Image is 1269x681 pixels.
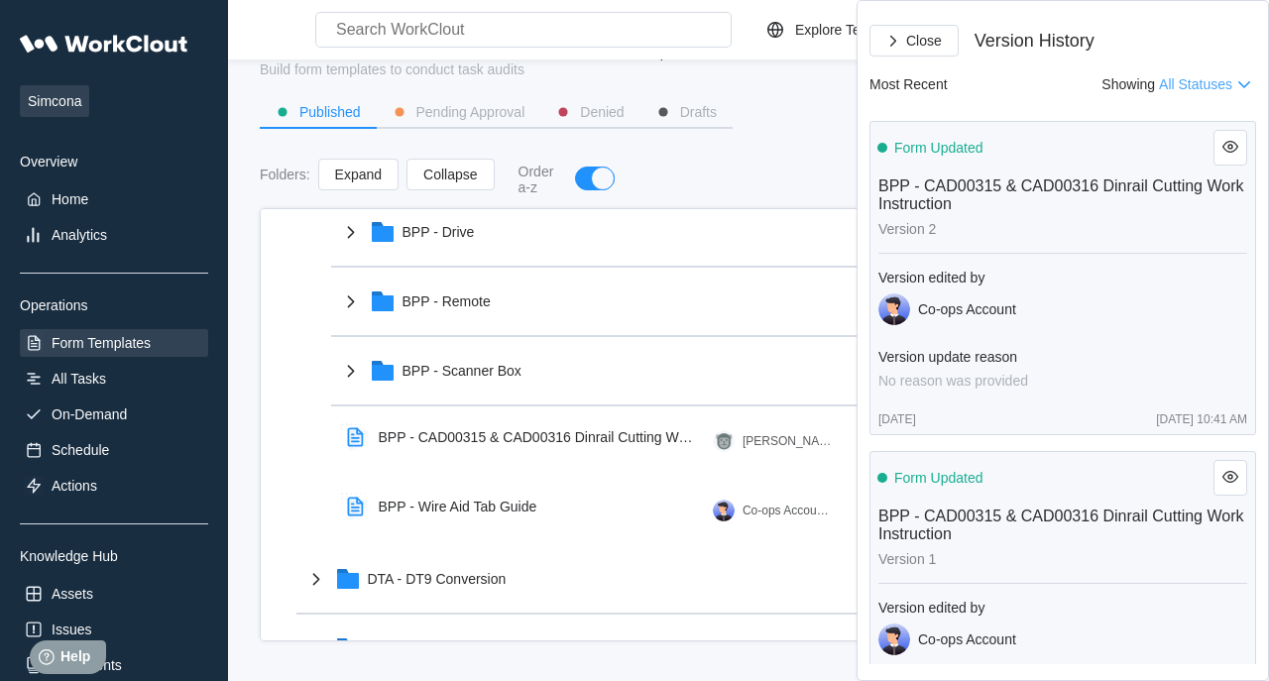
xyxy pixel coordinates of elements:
a: Actions [20,472,208,500]
img: user-5.png [878,293,910,325]
a: Schedule [20,436,208,464]
button: Collapse [406,159,494,190]
div: [DATE] 10:41 AM [1156,412,1247,426]
div: BPP - Wire Aid Tab Guide [379,499,537,514]
img: user-5.png [878,624,910,655]
button: Denied [540,97,639,127]
a: Assets [20,580,208,608]
a: Issues [20,616,208,643]
div: Actions [52,478,97,494]
div: Order a-z [519,164,556,195]
img: gorilla.png [713,430,735,452]
span: All Statuses [1159,76,1232,92]
div: Folders : [260,167,310,182]
span: Showing [1101,76,1155,92]
input: Search WorkClout [315,12,732,48]
button: Expand [318,159,399,190]
div: Co-ops Account [918,631,1016,647]
div: Version History [975,31,1095,52]
div: BPP - Remote [403,293,491,309]
span: Expand [335,168,382,181]
div: Form Updated [894,470,982,486]
div: Issues [52,622,91,637]
a: All Tasks [20,365,208,393]
div: All Tasks [52,371,106,387]
div: Co-ops Account [918,301,1016,317]
div: Form Templates [52,335,151,351]
div: Denied [580,105,624,119]
div: Knowledge Hub [20,548,208,564]
a: Analytics [20,221,208,249]
div: Operations [20,297,208,313]
div: No reason was provided [878,373,1247,389]
button: Pending Approval [377,97,541,127]
div: Version edited by [878,270,1247,285]
div: BPP - Scanner Box [403,363,521,379]
a: Form Templates [20,329,208,357]
div: Co-ops Account - previous user [743,504,832,517]
div: [DATE] [878,412,916,426]
div: Schedule [52,442,109,458]
button: Published [260,97,377,127]
button: Drafts [640,97,733,127]
div: Explore Templates [795,22,909,38]
a: Explore Templates [763,18,973,42]
span: Close [906,34,942,48]
div: On-Demand [52,406,127,422]
a: On-Demand [20,400,208,428]
div: Published [299,105,361,119]
div: Version 2 [878,221,1247,237]
div: BPP - CAD00315 & CAD00316 Dinrail Cutting Work Instruction [878,508,1247,543]
div: [PERSON_NAME] [743,434,832,448]
div: Version update reason [878,349,1247,365]
div: Version 1 [878,551,1247,567]
span: Upload PDF, Word, or Excel [650,46,823,59]
div: Home [52,191,88,207]
img: user-5.png [713,500,735,521]
div: Pending Approval [416,105,525,119]
div: Form Updated [894,140,982,156]
div: Most Recent [869,76,948,92]
div: Build form templates to conduct task audits [260,61,524,77]
div: Assets [52,586,93,602]
div: Analytics [52,227,107,243]
span: Simcona [20,85,89,117]
a: Home [20,185,208,213]
div: DTA-DT7 Conversion [368,640,500,656]
button: Close [869,25,959,57]
div: BPP - CAD00315 & CAD00316 Dinrail Cutting Work Instruction [379,429,697,445]
a: Documents [20,651,208,679]
div: Drafts [680,105,717,119]
div: BPP - Drive [403,224,475,240]
div: DTA - DT9 Conversion [368,571,507,587]
span: Collapse [423,168,477,181]
div: Overview [20,154,208,170]
div: Version edited by [878,600,1247,616]
div: BPP - CAD00315 & CAD00316 Dinrail Cutting Work Instruction [878,177,1247,213]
